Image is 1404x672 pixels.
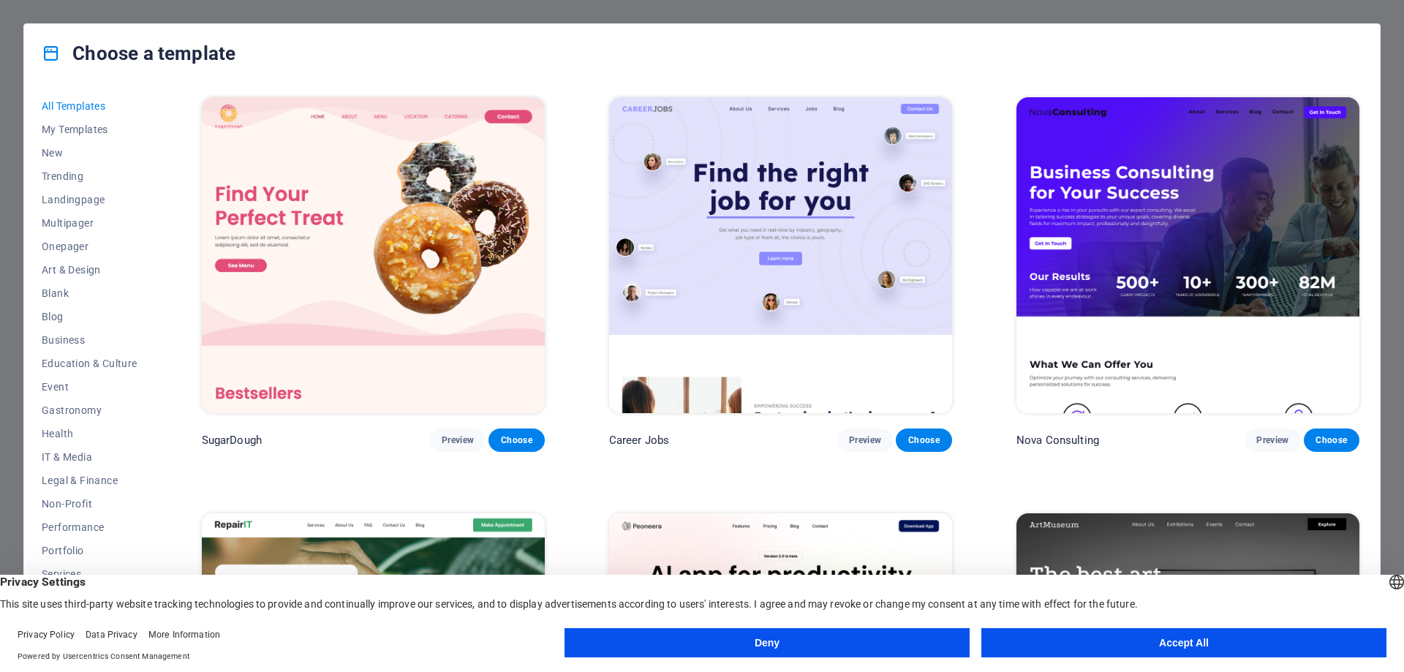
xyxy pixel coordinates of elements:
button: Landingpage [42,188,137,211]
button: My Templates [42,118,137,141]
button: IT & Media [42,445,137,469]
span: New [42,147,137,159]
span: Preview [1256,434,1288,446]
button: Gastronomy [42,399,137,422]
span: All Templates [42,100,137,112]
p: Career Jobs [609,433,670,448]
span: Blog [42,311,137,322]
span: Performance [42,521,137,533]
span: Trending [42,170,137,182]
span: IT & Media [42,451,137,463]
span: Preview [849,434,881,446]
button: Event [42,375,137,399]
span: Event [42,381,137,393]
button: Education & Culture [42,352,137,375]
button: Performance [42,516,137,539]
button: Preview [837,429,893,452]
span: Education & Culture [42,358,137,369]
span: Onepager [42,241,137,252]
span: Services [42,568,137,580]
span: My Templates [42,124,137,135]
span: Multipager [42,217,137,229]
button: Onepager [42,235,137,258]
span: Art & Design [42,264,137,276]
button: Choose [488,429,544,452]
button: Preview [430,429,486,452]
button: Health [42,422,137,445]
span: Choose [500,434,532,446]
button: Choose [896,429,951,452]
button: Blank [42,282,137,305]
span: Business [42,334,137,346]
span: Blank [42,287,137,299]
p: Nova Consulting [1016,433,1099,448]
span: Choose [1316,434,1348,446]
span: Non-Profit [42,498,137,510]
button: Preview [1245,429,1300,452]
p: SugarDough [202,433,262,448]
button: All Templates [42,94,137,118]
button: Blog [42,305,137,328]
span: Health [42,428,137,439]
button: Non-Profit [42,492,137,516]
span: Preview [442,434,474,446]
span: Legal & Finance [42,475,137,486]
button: Services [42,562,137,586]
button: Trending [42,165,137,188]
span: Landingpage [42,194,137,205]
span: Choose [907,434,940,446]
span: Gastronomy [42,404,137,416]
button: New [42,141,137,165]
button: Multipager [42,211,137,235]
img: SugarDough [202,97,545,413]
button: Choose [1304,429,1359,452]
img: Nova Consulting [1016,97,1359,413]
img: Career Jobs [609,97,952,413]
button: Portfolio [42,539,137,562]
button: Business [42,328,137,352]
button: Legal & Finance [42,469,137,492]
button: Art & Design [42,258,137,282]
h4: Choose a template [42,42,235,65]
span: Portfolio [42,545,137,556]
